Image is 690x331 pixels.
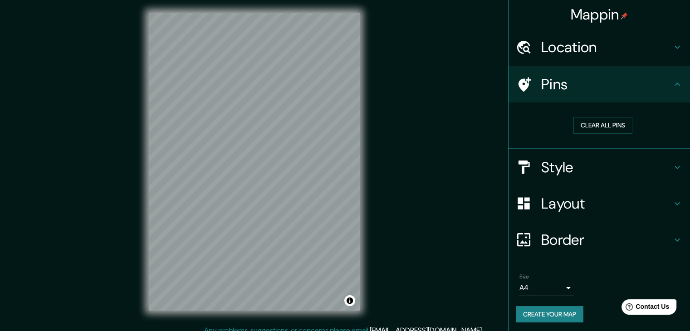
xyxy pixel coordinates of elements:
[509,185,690,222] div: Layout
[541,195,672,213] h4: Layout
[509,222,690,258] div: Border
[149,13,360,311] canvas: Map
[541,158,672,176] h4: Style
[344,295,355,306] button: Toggle attribution
[621,12,628,19] img: pin-icon.png
[516,306,583,323] button: Create your map
[519,273,529,280] label: Size
[509,29,690,65] div: Location
[541,38,672,56] h4: Location
[571,5,628,24] h4: Mappin
[519,281,574,295] div: A4
[541,231,672,249] h4: Border
[509,149,690,185] div: Style
[541,75,672,93] h4: Pins
[609,296,680,321] iframe: Help widget launcher
[573,117,632,134] button: Clear all pins
[509,66,690,102] div: Pins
